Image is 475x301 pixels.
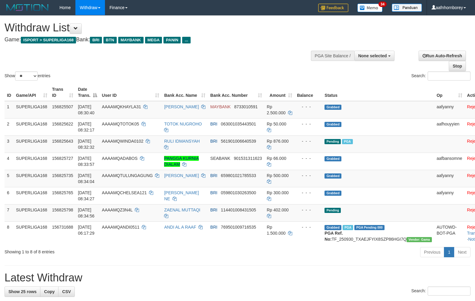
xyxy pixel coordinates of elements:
[58,287,75,297] a: CSV
[221,139,256,144] span: Copy 561901006640539 to clipboard
[90,37,102,43] span: BRI
[40,287,59,297] a: Copy
[325,191,341,196] span: Grabbed
[5,204,14,221] td: 7
[78,208,95,218] span: [DATE] 08:34:56
[234,156,262,161] span: Copy 901531311623 to clipboard
[44,289,55,294] span: Copy
[78,122,95,132] span: [DATE] 08:32:17
[434,187,465,204] td: aafyanny
[164,122,202,126] a: TOTOK NUGROHO
[295,84,322,101] th: Balance
[210,104,230,109] span: MAYBANK
[297,121,320,127] div: - - -
[78,190,95,201] span: [DATE] 08:34:27
[5,187,14,204] td: 6
[14,170,50,187] td: SUPERLIGA168
[21,37,76,43] span: ISPORT > SUPERLIGA168
[52,122,73,126] span: 156825622
[325,156,341,161] span: Grabbed
[164,156,199,167] a: PANGGA KURNIA DIALAM
[164,208,200,212] a: ZAENAL MUTTAQI
[297,138,320,144] div: - - -
[325,173,341,179] span: Grabbed
[5,170,14,187] td: 5
[5,3,50,12] img: MOTION_logo.png
[325,231,343,242] b: PGA Ref. No:
[210,208,217,212] span: BRI
[164,173,199,178] a: [PERSON_NAME]
[103,37,117,43] span: BTN
[267,139,289,144] span: Rp 876.000
[52,225,73,230] span: 156731688
[297,155,320,161] div: - - -
[444,247,454,257] a: 1
[14,84,50,101] th: Game/API: activate to sort column ascending
[100,84,162,101] th: User ID: activate to sort column ascending
[76,84,100,101] th: Date Trans.: activate to sort column descending
[182,37,190,43] span: ...
[419,51,466,61] a: Run Auto-Refresh
[342,139,353,144] span: Marked by aafandaneth
[5,37,311,43] h4: Game: Bank:
[210,173,217,178] span: BRI
[14,135,50,153] td: SUPERLIGA168
[434,153,465,170] td: aafbansomne
[343,225,353,230] span: Marked by aafromsomean
[52,208,73,212] span: 156825798
[210,190,217,195] span: BRI
[164,225,196,230] a: ANDI AL A RAAF
[234,104,258,109] span: Copy 8733010591 to clipboard
[378,2,387,7] span: 34
[354,51,394,61] button: None selected
[78,225,95,236] span: [DATE] 06:17:29
[102,190,147,195] span: AAAAMQCHELSEA121
[50,84,76,101] th: Trans ID: activate to sort column ascending
[267,104,286,115] span: Rp 2.500.000
[8,289,36,294] span: Show 25 rows
[358,53,387,58] span: None selected
[145,37,162,43] span: MEGA
[52,156,73,161] span: 156825727
[14,101,50,119] td: SUPERLIGA168
[434,84,465,101] th: Op: activate to sort column ascending
[5,101,14,119] td: 1
[420,247,444,257] a: Previous
[102,173,153,178] span: AAAAMQTULUNGAGUNG
[449,61,466,71] a: Stop
[102,122,139,126] span: AAAAMQTOTOK05
[5,246,193,255] div: Showing 1 to 8 of 8 entries
[264,84,295,101] th: Amount: activate to sort column ascending
[208,84,264,101] th: Bank Acc. Number: activate to sort column ascending
[14,204,50,221] td: SUPERLIGA168
[52,173,73,178] span: 156825735
[78,156,95,167] span: [DATE] 08:33:57
[354,225,385,230] span: PGA Pending
[14,118,50,135] td: SUPERLIGA168
[5,287,40,297] a: Show 25 rows
[5,22,311,34] h1: Withdraw List
[164,190,199,201] a: [PERSON_NAME] NE
[52,139,73,144] span: 156825643
[267,173,289,178] span: Rp 500.000
[163,37,181,43] span: PANIN
[297,173,320,179] div: - - -
[5,84,14,101] th: ID
[411,71,470,81] label: Search:
[297,224,320,230] div: - - -
[5,118,14,135] td: 2
[210,225,217,230] span: BRI
[5,272,470,284] h1: Latest Withdraw
[267,156,287,161] span: Rp 66.000
[5,71,50,81] label: Show entries
[297,207,320,213] div: - - -
[411,287,470,296] label: Search:
[14,153,50,170] td: SUPERLIGA168
[407,237,432,242] span: Vendor URL: https://trx31.1velocity.biz
[14,187,50,204] td: SUPERLIGA168
[325,208,341,213] span: Pending
[325,225,341,230] span: Grabbed
[428,71,470,81] input: Search:
[5,135,14,153] td: 3
[322,84,434,101] th: Status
